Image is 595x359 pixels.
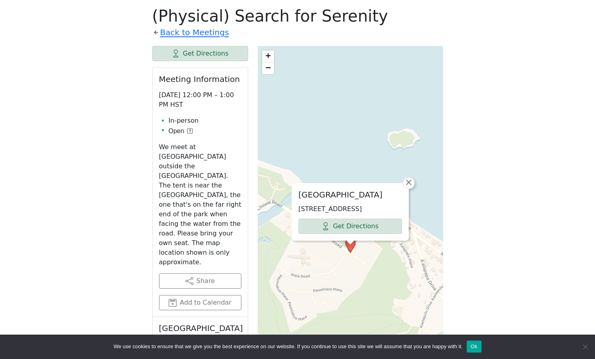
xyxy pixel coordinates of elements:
span: − [266,62,271,72]
span: No [581,343,589,351]
a: Get Directions [152,46,248,61]
button: Ok [467,341,482,353]
a: Zoom out [262,62,274,74]
h2: [GEOGRAPHIC_DATA] [298,190,402,199]
button: Share [159,273,241,289]
p: [STREET_ADDRESS] [298,204,402,214]
p: [DATE] 12:00 PM – 1:00 PM HST [159,90,241,110]
a: Zoom in [262,50,274,62]
span: Open [169,126,184,136]
span: We use cookies to ensure that we give you the best experience on our website. If you continue to ... [113,343,462,351]
h2: Meeting Information [159,74,241,84]
span: + [266,50,271,60]
h2: [GEOGRAPHIC_DATA] [159,323,241,333]
a: Back to Meetings [160,26,229,40]
p: We meet at [GEOGRAPHIC_DATA] outside the [GEOGRAPHIC_DATA]. The tent is near the [GEOGRAPHIC_DATA... [159,142,241,267]
a: Close popup [403,177,415,189]
li: In-person [169,116,241,126]
button: Add to Calendar [159,295,241,310]
button: Open [169,126,193,136]
a: Get Directions [298,219,402,234]
h1: (Physical) Search for Serenity [152,6,443,26]
span: × [405,178,413,187]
